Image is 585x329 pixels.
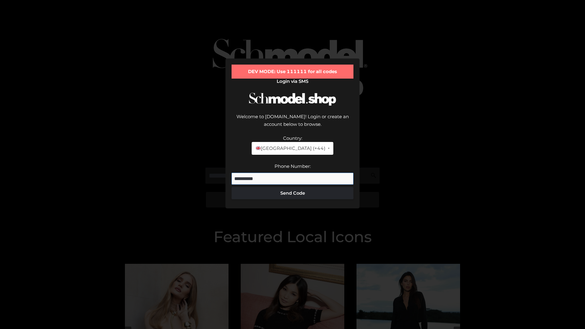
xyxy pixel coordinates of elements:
[232,187,353,199] button: Send Code
[283,135,302,141] label: Country:
[232,79,353,84] h2: Login via SMS
[256,146,261,150] img: 🇬🇧
[247,87,338,111] img: Schmodel Logo
[232,65,353,79] div: DEV MODE: Use 111111 for all codes
[275,163,311,169] label: Phone Number:
[232,113,353,134] div: Welcome to [DOMAIN_NAME]! Login or create an account below to browse.
[255,144,325,152] span: [GEOGRAPHIC_DATA] (+44)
